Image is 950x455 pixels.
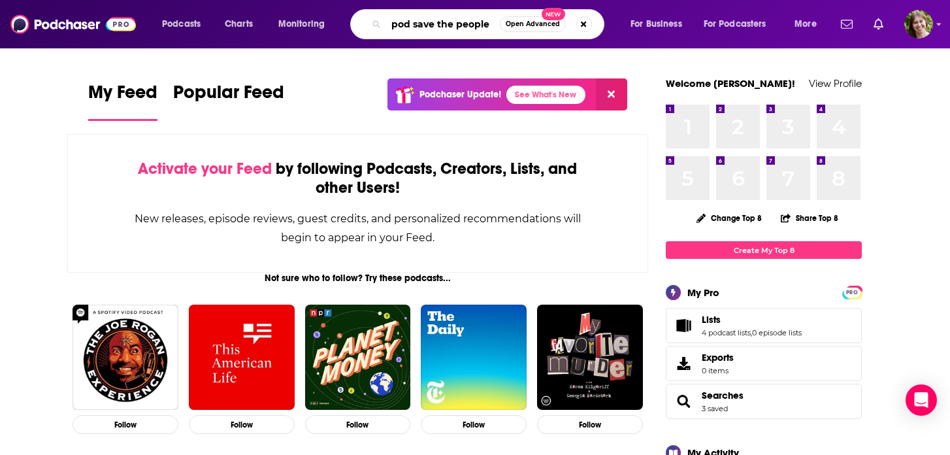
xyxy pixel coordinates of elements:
[702,390,744,401] a: Searches
[153,14,218,35] button: open menu
[666,346,862,381] a: Exports
[73,305,178,411] img: The Joe Rogan Experience
[542,8,565,20] span: New
[305,305,411,411] img: Planet Money
[278,15,325,33] span: Monitoring
[73,415,178,434] button: Follow
[305,415,411,434] button: Follow
[702,314,802,326] a: Lists
[868,13,889,35] a: Show notifications dropdown
[702,366,734,375] span: 0 items
[386,14,500,35] input: Search podcasts, credits, & more...
[88,81,157,121] a: My Feed
[421,305,527,411] img: The Daily
[363,9,617,39] div: Search podcasts, credits, & more...
[10,12,136,37] img: Podchaser - Follow, Share and Rate Podcasts
[621,14,698,35] button: open menu
[704,15,766,33] span: For Podcasters
[904,10,933,39] span: Logged in as bellagibb
[702,314,721,326] span: Lists
[506,21,560,27] span: Open Advanced
[702,352,734,363] span: Exports
[225,15,253,33] span: Charts
[666,77,795,90] a: Welcome [PERSON_NAME]!
[189,415,295,434] button: Follow
[836,13,858,35] a: Show notifications dropdown
[780,205,839,231] button: Share Top 8
[751,328,752,337] span: ,
[670,316,696,335] a: Lists
[702,404,728,413] a: 3 saved
[666,241,862,259] a: Create My Top 8
[844,287,860,297] a: PRO
[269,14,342,35] button: open menu
[138,159,272,178] span: Activate your Feed
[421,415,527,434] button: Follow
[687,286,719,299] div: My Pro
[419,89,501,100] p: Podchaser Update!
[537,415,643,434] button: Follow
[670,392,696,411] a: Searches
[670,354,696,373] span: Exports
[794,15,817,33] span: More
[216,14,261,35] a: Charts
[189,305,295,411] img: This American Life
[500,16,566,32] button: Open AdvancedNew
[173,81,284,111] span: Popular Feed
[506,86,585,104] a: See What's New
[88,81,157,111] span: My Feed
[162,15,201,33] span: Podcasts
[809,77,862,90] a: View Profile
[133,209,582,247] div: New releases, episode reviews, guest credits, and personalized recommendations will begin to appe...
[695,14,785,35] button: open menu
[67,273,648,284] div: Not sure who to follow? Try these podcasts...
[785,14,833,35] button: open menu
[537,305,643,411] img: My Favorite Murder with Karen Kilgariff and Georgia Hardstark
[904,10,933,39] img: User Profile
[702,328,751,337] a: 4 podcast lists
[906,384,937,416] div: Open Intercom Messenger
[133,160,582,197] div: by following Podcasts, Creators, Lists, and other Users!
[904,10,933,39] button: Show profile menu
[752,328,802,337] a: 0 episode lists
[631,15,682,33] span: For Business
[173,81,284,121] a: Popular Feed
[666,384,862,419] span: Searches
[666,308,862,343] span: Lists
[689,210,770,226] button: Change Top 8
